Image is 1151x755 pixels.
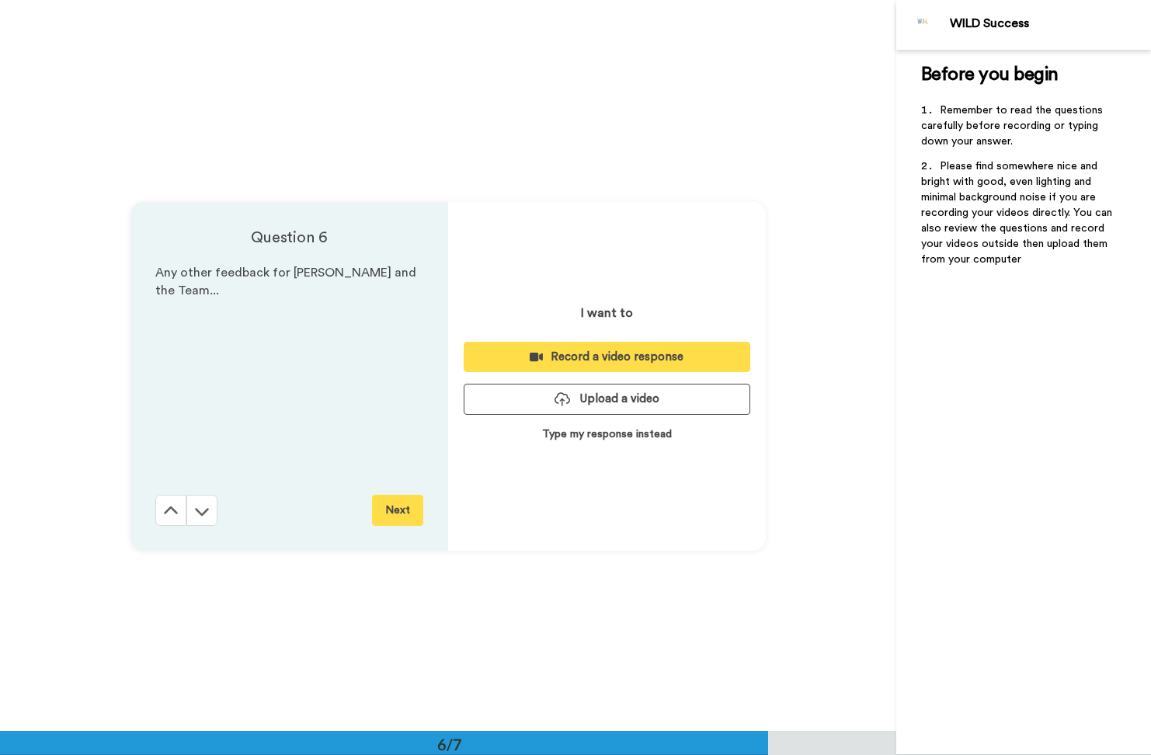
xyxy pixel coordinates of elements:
span: Before you begin [921,65,1059,84]
p: I want to [581,304,633,322]
span: Remember to read the questions carefully before recording or typing down your answer. [921,105,1106,147]
button: Next [372,495,423,526]
div: 6/7 [412,733,487,755]
div: WILD Success [950,16,1150,31]
button: Upload a video [464,384,750,414]
img: Profile Image [905,6,942,43]
h4: Question 6 [155,227,423,249]
span: Any other feedback for [PERSON_NAME] and the Team... [155,266,419,297]
button: Record a video response [464,342,750,372]
p: Type my response instead [542,426,672,442]
div: Record a video response [476,349,738,365]
span: Please find somewhere nice and bright with good, even lighting and minimal background noise if yo... [921,161,1115,265]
